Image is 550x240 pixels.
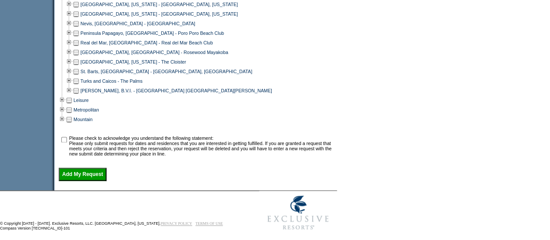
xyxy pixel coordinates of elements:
[160,221,192,226] a: PRIVACY POLICY
[196,221,223,226] a: TERMS OF USE
[80,21,195,26] a: Nevis, [GEOGRAPHIC_DATA] - [GEOGRAPHIC_DATA]
[80,40,213,45] a: Real del Mar, [GEOGRAPHIC_DATA] - Real del Mar Beach Club
[80,50,228,55] a: [GEOGRAPHIC_DATA], [GEOGRAPHIC_DATA] - Rosewood Mayakoba
[73,117,93,122] a: Mountain
[73,107,99,112] a: Metropolitan
[59,168,107,181] input: Add My Request
[259,191,337,234] img: Exclusive Resorts
[69,135,334,156] td: Please check to acknowledge you understand the following statement: Please only submit requests f...
[80,30,224,36] a: Peninsula Papagayo, [GEOGRAPHIC_DATA] - Poro Poro Beach Club
[80,88,272,93] a: [PERSON_NAME], B.V.I. - [GEOGRAPHIC_DATA] [GEOGRAPHIC_DATA][PERSON_NAME]
[80,69,252,74] a: St. Barts, [GEOGRAPHIC_DATA] - [GEOGRAPHIC_DATA], [GEOGRAPHIC_DATA]
[80,2,238,7] a: [GEOGRAPHIC_DATA], [US_STATE] - [GEOGRAPHIC_DATA], [US_STATE]
[80,78,143,84] a: Turks and Caicos - The Palms
[73,98,89,103] a: Leisure
[80,59,186,64] a: [GEOGRAPHIC_DATA], [US_STATE] - The Cloister
[80,11,238,17] a: [GEOGRAPHIC_DATA], [US_STATE] - [GEOGRAPHIC_DATA], [US_STATE]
